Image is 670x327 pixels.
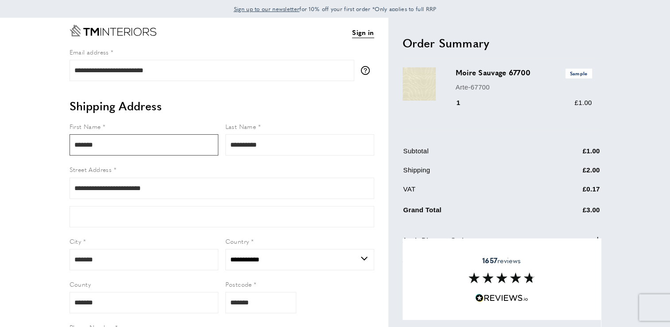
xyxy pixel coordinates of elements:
[70,122,101,131] span: First Name
[403,235,467,245] span: Apply Discount Code
[482,255,497,265] strong: 1657
[456,82,592,93] p: Arte-67700
[234,5,437,13] span: for 10% off your first order *Only applies to full RRP
[70,280,91,288] span: County
[403,165,538,182] td: Shipping
[70,237,81,245] span: City
[225,122,256,131] span: Last Name
[574,99,592,106] span: £1.00
[539,165,600,182] td: £2.00
[456,97,473,108] div: 1
[70,165,112,174] span: Street Address
[475,294,528,302] img: Reviews.io 5 stars
[225,280,252,288] span: Postcode
[565,69,592,78] span: Sample
[456,67,592,78] h3: Moire Sauvage 67700
[469,272,535,283] img: Reviews section
[539,203,600,222] td: £3.00
[70,98,374,114] h2: Shipping Address
[225,237,249,245] span: Country
[539,146,600,163] td: £1.00
[234,4,300,13] a: Sign up to our newsletter
[403,146,538,163] td: Subtotal
[539,184,600,201] td: £0.17
[70,25,156,36] a: Go to Home page
[352,27,374,38] a: Sign in
[403,67,436,101] img: Moire Sauvage 67700
[403,35,601,51] h2: Order Summary
[361,66,374,75] button: More information
[403,184,538,201] td: VAT
[70,47,109,56] span: Email address
[234,5,300,13] span: Sign up to our newsletter
[403,203,538,222] td: Grand Total
[482,256,521,265] span: reviews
